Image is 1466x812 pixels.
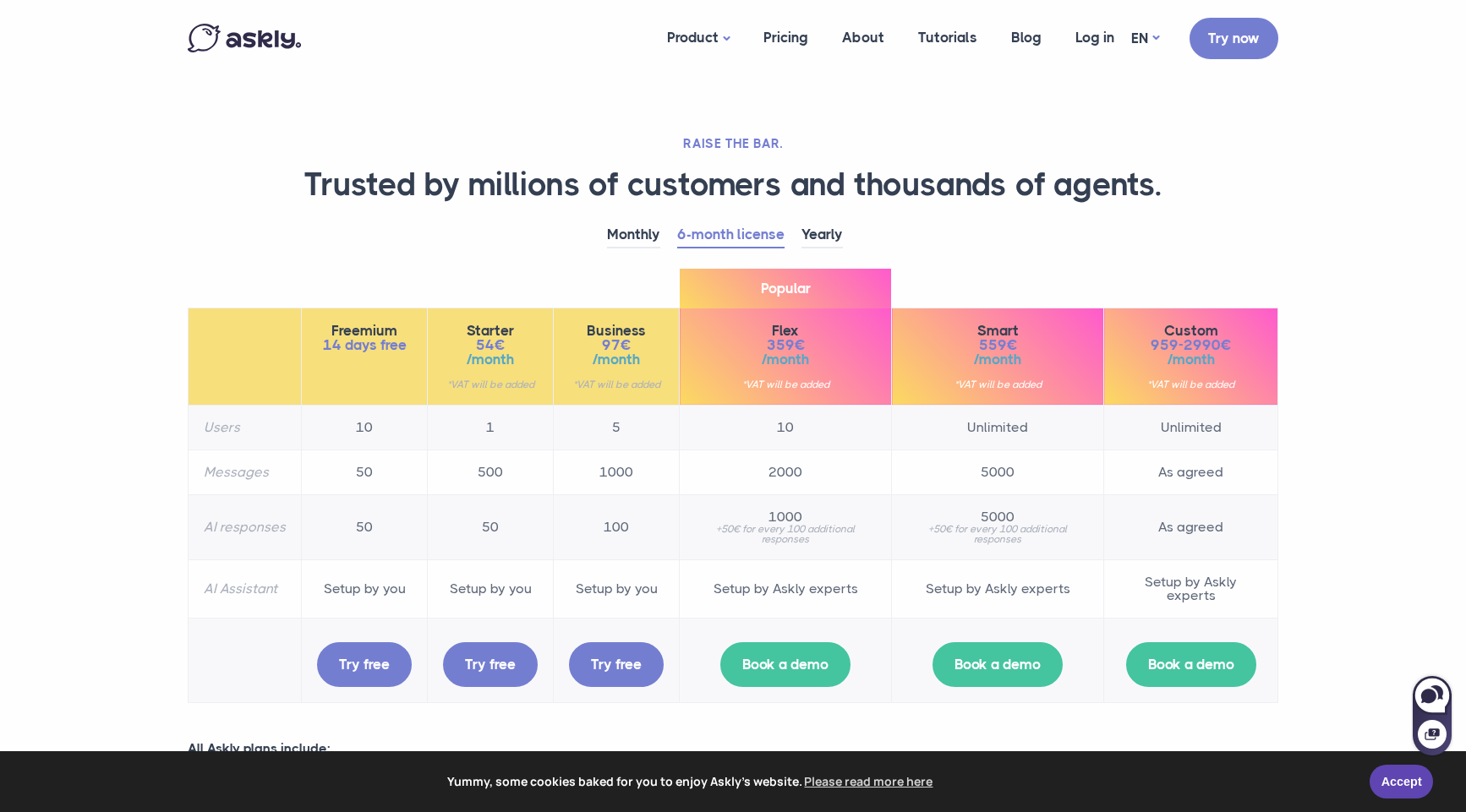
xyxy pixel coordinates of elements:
span: Flex [695,324,876,338]
span: 97€ [569,338,664,352]
a: Pricing [747,5,825,70]
h2: RAISE THE BAR. [188,135,1278,152]
a: Blog [994,5,1058,70]
span: 54€ [443,338,538,352]
small: *VAT will be added [443,379,538,390]
td: 5000 [892,450,1104,494]
span: /month [907,352,1088,367]
span: Custom [1119,324,1262,338]
span: /month [1119,352,1262,367]
th: Messages [189,450,302,494]
td: 5 [554,405,680,450]
span: 14 days free [317,338,412,352]
td: Setup by Askly experts [680,559,892,618]
span: 359€ [695,338,876,352]
a: Try now [1190,18,1278,59]
th: AI responses [189,494,302,559]
td: Setup by Askly experts [1104,559,1278,618]
small: *VAT will be added [569,379,664,390]
span: /month [443,352,538,367]
td: Setup by you [428,559,554,618]
span: /month [695,352,876,367]
a: Yearly [801,222,843,248]
small: *VAT will be added [695,379,876,390]
a: Book a demo [933,642,1063,687]
a: Book a demo [720,642,851,687]
a: Monthly [607,222,660,248]
small: +50€ for every 100 additional responses [907,524,1088,544]
img: Askly [188,24,301,52]
a: learn more about cookies [802,769,936,794]
td: 2000 [680,450,892,494]
span: 559€ [907,338,1088,352]
a: Try free [569,642,664,687]
span: As agreed [1119,520,1262,534]
td: Setup by you [302,559,428,618]
td: 50 [302,494,428,559]
a: Product [650,5,747,72]
small: *VAT will be added [1119,379,1262,390]
span: 5000 [907,510,1088,524]
a: Accept [1370,765,1433,798]
td: Setup by you [554,559,680,618]
td: As agreed [1104,450,1278,494]
small: +50€ for every 100 additional responses [695,524,876,544]
td: 10 [680,405,892,450]
span: 1000 [695,510,876,524]
h1: Trusted by millions of customers and thousands of agents. [188,165,1278,205]
a: Tutorials [901,5,994,70]
td: 100 [554,494,680,559]
span: 959-2990€ [1119,338,1262,352]
span: Smart [907,324,1088,338]
span: /month [569,352,664,367]
a: 6-month license [677,222,785,248]
a: Log in [1058,5,1131,70]
td: 500 [428,450,554,494]
td: 50 [428,494,554,559]
span: Starter [443,324,538,338]
a: About [825,5,901,70]
td: 1 [428,405,554,450]
td: 1000 [554,450,680,494]
a: EN [1131,26,1159,51]
span: Business [569,324,664,338]
span: Freemium [317,324,412,338]
span: Yummy, some cookies baked for you to enjoy Askly's website. [25,769,1358,794]
small: *VAT will be added [907,379,1088,390]
td: Unlimited [1104,405,1278,450]
td: 50 [302,450,428,494]
strong: All Askly plans include: [188,740,331,756]
td: Unlimited [892,405,1104,450]
td: 10 [302,405,428,450]
span: Popular [680,269,891,308]
a: Try free [317,642,412,687]
th: Users [189,405,302,450]
iframe: Askly chat [1411,673,1453,757]
a: Book a demo [1126,642,1256,687]
a: Try free [443,642,538,687]
th: AI Assistant [189,559,302,618]
td: Setup by Askly experts [892,559,1104,618]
